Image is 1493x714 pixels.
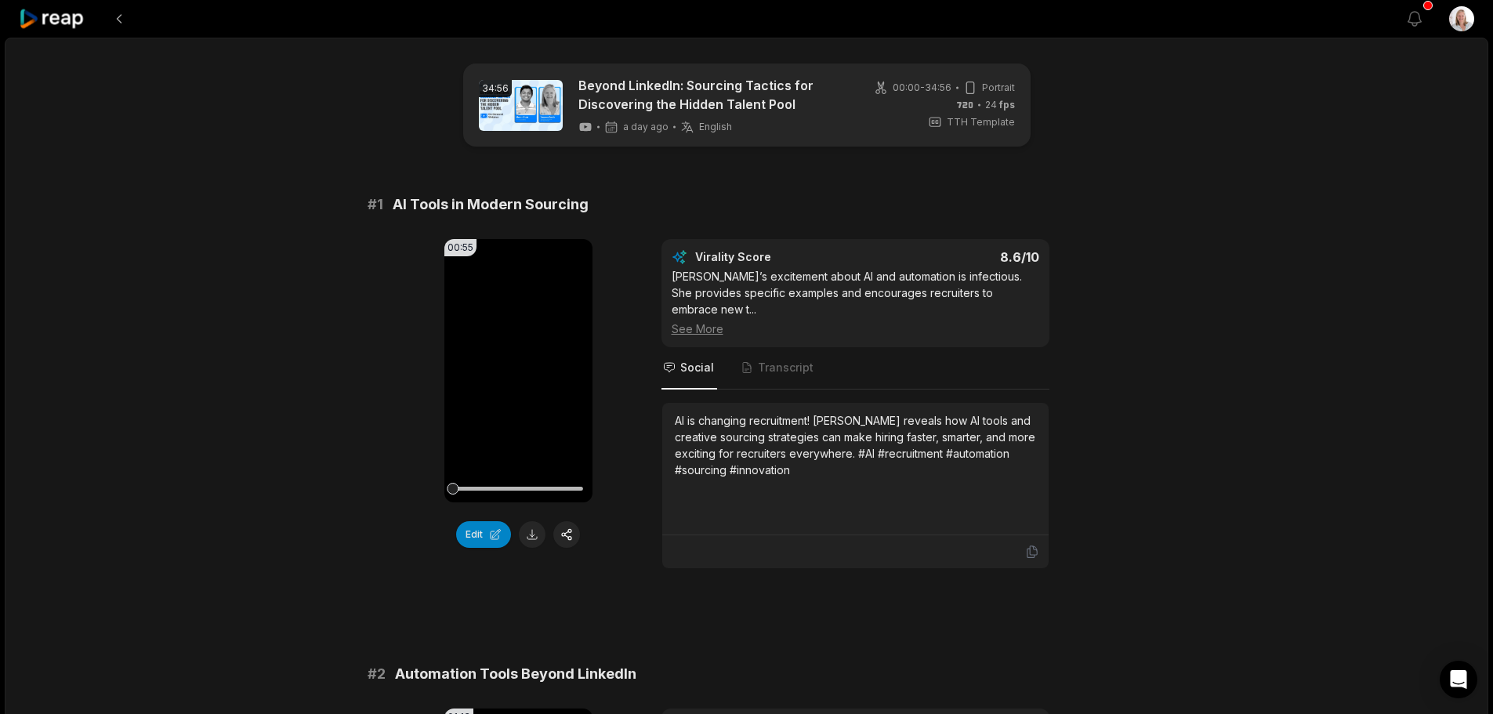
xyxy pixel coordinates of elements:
[661,347,1049,390] nav: Tabs
[1440,661,1477,698] div: Open Intercom Messenger
[368,194,383,216] span: # 1
[393,194,589,216] span: AI Tools in Modern Sourcing
[947,115,1015,129] span: TTH Template
[758,360,814,375] span: Transcript
[578,76,849,114] a: Beyond LinkedIn: Sourcing Tactics for Discovering the Hidden Talent Pool
[444,239,592,502] video: Your browser does not support mp4 format.
[999,99,1015,111] span: fps
[395,663,636,685] span: Automation Tools Beyond LinkedIn
[672,268,1039,337] div: [PERSON_NAME]’s excitement about AI and automation is infectious. She provides specific examples ...
[680,360,714,375] span: Social
[623,121,669,133] span: a day ago
[699,121,732,133] span: English
[982,81,1015,95] span: Portrait
[985,98,1015,112] span: 24
[456,521,511,548] button: Edit
[871,249,1039,265] div: 8.6 /10
[368,663,386,685] span: # 2
[695,249,864,265] div: Virality Score
[893,81,951,95] span: 00:00 - 34:56
[672,321,1039,337] div: See More
[675,412,1036,478] div: AI is changing recruitment! [PERSON_NAME] reveals how AI tools and creative sourcing strategies c...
